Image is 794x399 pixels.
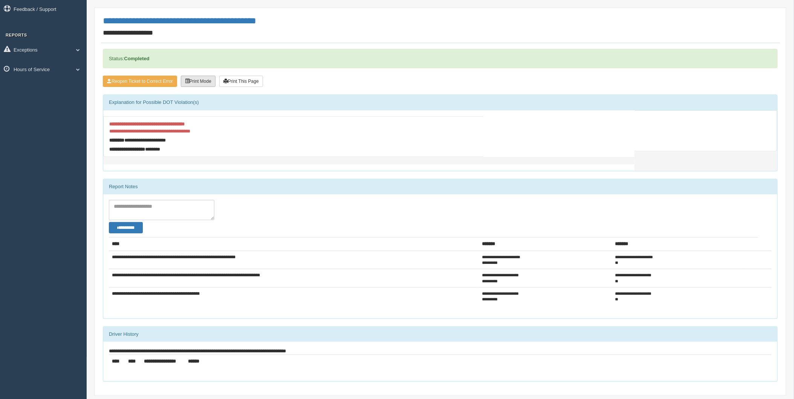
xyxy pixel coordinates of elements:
div: Explanation for Possible DOT Violation(s) [103,95,777,110]
button: Print Mode [181,76,216,87]
button: Reopen Ticket [103,76,177,87]
div: Status: [103,49,778,68]
div: Driver History [103,327,777,342]
button: Print This Page [219,76,263,87]
strong: Completed [124,56,149,61]
button: Change Filter Options [109,222,143,233]
div: Report Notes [103,179,777,194]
